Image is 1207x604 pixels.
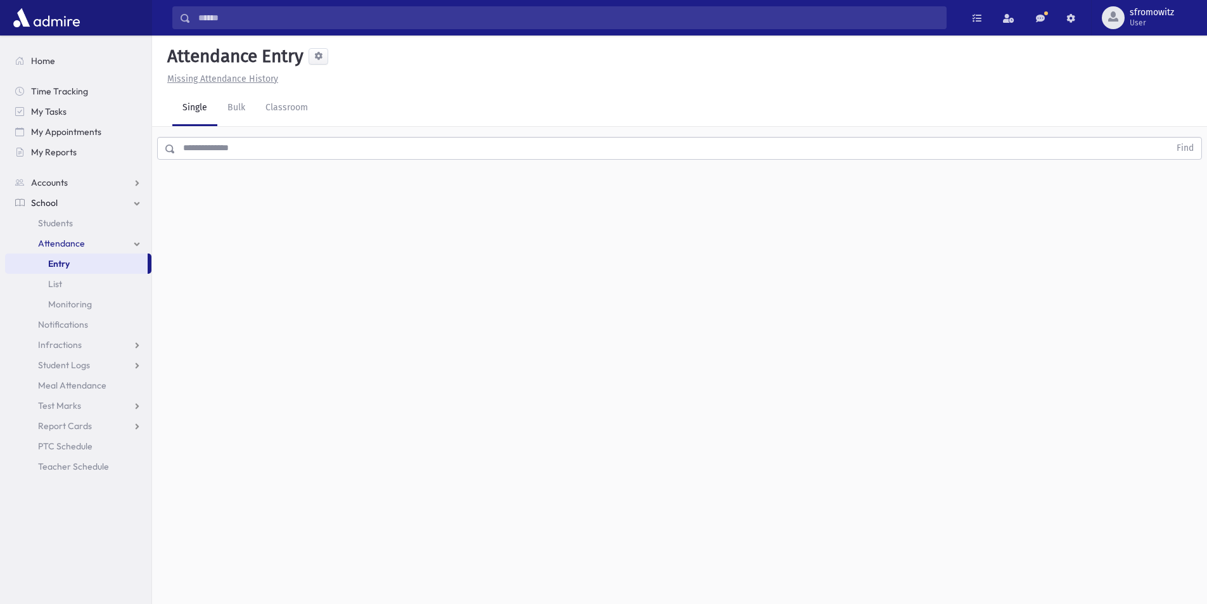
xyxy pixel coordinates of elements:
span: School [31,197,58,209]
a: Infractions [5,335,151,355]
a: Accounts [5,172,151,193]
span: Accounts [31,177,68,188]
span: Attendance [38,238,85,249]
a: Missing Attendance History [162,74,278,84]
a: Notifications [5,314,151,335]
a: My Appointments [5,122,151,142]
span: Monitoring [48,299,92,310]
span: My Appointments [31,126,101,138]
a: Meal Attendance [5,375,151,395]
a: Report Cards [5,416,151,436]
span: Notifications [38,319,88,330]
input: Search [191,6,946,29]
a: My Reports [5,142,151,162]
span: List [48,278,62,290]
a: My Tasks [5,101,151,122]
a: Bulk [217,91,255,126]
a: School [5,193,151,213]
span: Student Logs [38,359,90,371]
a: Entry [5,254,148,274]
a: Monitoring [5,294,151,314]
a: PTC Schedule [5,436,151,456]
span: Entry [48,258,70,269]
a: Classroom [255,91,318,126]
a: List [5,274,151,294]
a: Home [5,51,151,71]
span: sfromowitz [1130,8,1174,18]
span: Report Cards [38,420,92,432]
h5: Attendance Entry [162,46,303,67]
span: My Tasks [31,106,67,117]
a: Student Logs [5,355,151,375]
span: PTC Schedule [38,440,93,452]
button: Find [1169,138,1201,159]
span: Infractions [38,339,82,350]
span: Teacher Schedule [38,461,109,472]
span: User [1130,18,1174,28]
span: Time Tracking [31,86,88,97]
a: Attendance [5,233,151,254]
a: Teacher Schedule [5,456,151,477]
a: Students [5,213,151,233]
span: My Reports [31,146,77,158]
span: Meal Attendance [38,380,106,391]
a: Time Tracking [5,81,151,101]
span: Students [38,217,73,229]
img: AdmirePro [10,5,83,30]
u: Missing Attendance History [167,74,278,84]
a: Test Marks [5,395,151,416]
a: Single [172,91,217,126]
span: Test Marks [38,400,81,411]
span: Home [31,55,55,67]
